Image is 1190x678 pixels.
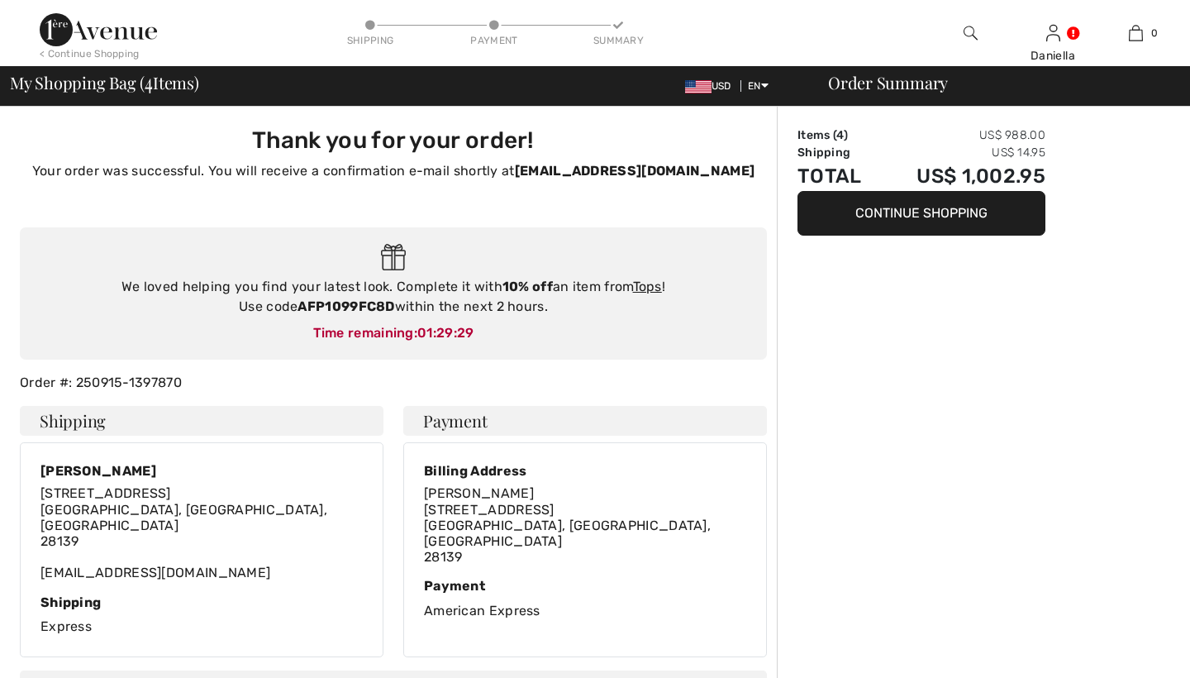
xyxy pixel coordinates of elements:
[1046,25,1060,41] a: Sign In
[40,485,327,549] span: [STREET_ADDRESS] [GEOGRAPHIC_DATA], [GEOGRAPHIC_DATA], [GEOGRAPHIC_DATA] 28139
[797,127,880,144] td: Items ( )
[424,578,746,620] div: American Express
[880,161,1045,191] td: US$ 1,002.95
[797,161,880,191] td: Total
[40,463,363,479] div: [PERSON_NAME]
[30,127,757,155] h3: Thank you for your order!
[1129,23,1143,43] img: My Bag
[633,279,662,294] a: Tops
[1046,23,1060,43] img: My Info
[880,144,1045,161] td: US$ 14.95
[40,46,140,61] div: < Continue Shopping
[40,485,363,580] div: [EMAIL_ADDRESS][DOMAIN_NAME]
[10,373,777,393] div: Order #: 250915-1397870
[685,80,738,92] span: USD
[502,279,553,294] strong: 10% off
[424,502,711,566] span: [STREET_ADDRESS] [GEOGRAPHIC_DATA], [GEOGRAPHIC_DATA], [GEOGRAPHIC_DATA] 28139
[30,161,757,181] p: Your order was successful. You will receive a confirmation e-mail shortly at
[424,463,746,479] div: Billing Address
[836,128,844,142] span: 4
[1151,26,1158,41] span: 0
[469,33,519,48] div: Payment
[593,33,643,48] div: Summary
[40,594,363,637] div: Express
[424,578,746,594] div: Payment
[40,594,363,610] div: Shipping
[880,127,1045,144] td: US$ 988.00
[685,80,712,93] img: US Dollar
[515,163,754,179] strong: [EMAIL_ADDRESS][DOMAIN_NAME]
[424,485,534,501] span: [PERSON_NAME]
[797,144,880,161] td: Shipping
[20,406,383,436] h4: Shipping
[10,74,199,91] span: My Shopping Bag ( Items)
[797,191,1045,236] button: Continue Shopping
[36,323,750,343] div: Time remaining:
[145,70,153,92] span: 4
[964,23,978,43] img: search the website
[1012,47,1093,64] div: Daniella
[297,298,394,314] strong: AFP1099FC8D
[36,277,750,317] div: We loved helping you find your latest look. Complete it with an item from ! Use code within the n...
[345,33,395,48] div: Shipping
[1095,23,1176,43] a: 0
[417,325,474,341] span: 01:29:29
[748,80,769,92] span: EN
[808,74,1180,91] div: Order Summary
[381,244,407,271] img: Gift.svg
[40,13,157,46] img: 1ère Avenue
[403,406,767,436] h4: Payment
